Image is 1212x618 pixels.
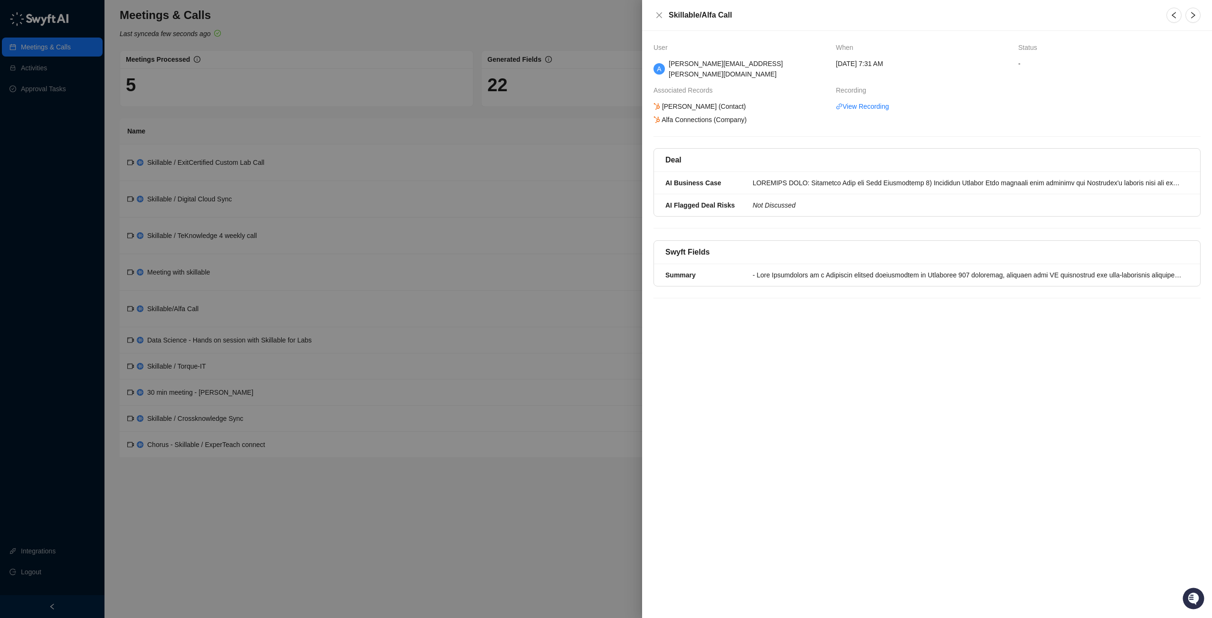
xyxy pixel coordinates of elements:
[9,86,27,103] img: 5124521997842_fc6d7dfcefe973c2e489_88.png
[657,64,661,74] span: A
[9,53,173,68] h2: How can we help?
[669,10,1155,21] h5: Skillable/Alfa Call
[1018,42,1042,53] span: Status
[665,271,696,279] strong: Summary
[9,134,17,142] div: 📚
[9,10,28,29] img: Swyft AI
[836,85,871,95] span: Recording
[669,60,783,78] span: [PERSON_NAME][EMAIL_ADDRESS][PERSON_NAME][DOMAIN_NAME]
[665,179,721,187] strong: AI Business Case
[1170,11,1178,19] span: left
[1182,587,1207,612] iframe: Open customer support
[95,156,115,163] span: Pylon
[836,101,889,112] a: linkView Recording
[39,129,77,146] a: 📶Status
[32,95,124,103] div: We're offline, we'll be back soon
[753,201,795,209] i: Not Discussed
[655,11,663,19] span: close
[1189,11,1197,19] span: right
[43,134,50,142] div: 📶
[836,42,858,53] span: When
[653,10,665,21] button: Close
[6,129,39,146] a: 📚Docs
[653,85,718,95] span: Associated Records
[665,247,710,258] h5: Swyft Fields
[836,58,883,69] span: [DATE] 7:31 AM
[32,86,156,95] div: Start new chat
[9,38,173,53] p: Welcome 👋
[665,154,682,166] h5: Deal
[665,201,735,209] strong: AI Flagged Deal Risks
[653,42,672,53] span: User
[652,101,748,112] div: [PERSON_NAME] (Contact)
[753,178,1183,188] div: LOREMIPS DOLO: Sitametco Adip eli Sedd Eiusmodtemp 8) Incididun Utlabor Etdo magnaali enim admini...
[836,103,843,110] span: link
[161,89,173,100] button: Start new chat
[753,270,1183,280] div: - Lore Ipsumdolors am c Adipiscin elitsed doeiusmodtem in Utlaboree 907 doloremag, aliquaen admi ...
[67,156,115,163] a: Powered byPylon
[52,133,73,143] span: Status
[1018,58,1201,69] span: -
[19,133,35,143] span: Docs
[652,114,748,125] div: Alfa Connections (Company)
